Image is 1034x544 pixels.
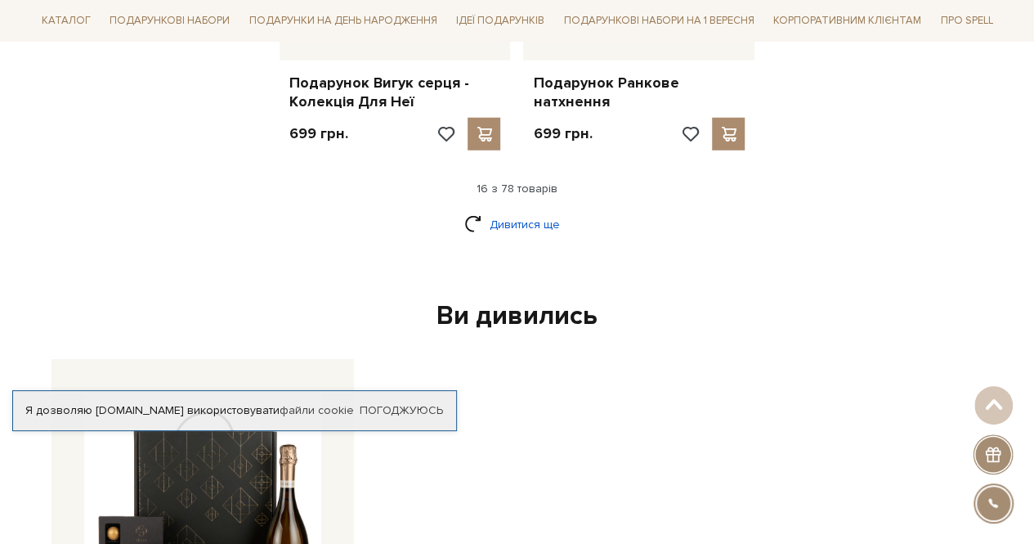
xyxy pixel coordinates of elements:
[767,7,928,34] a: Корпоративним клієнтам
[243,8,444,34] a: Подарунки на День народження
[289,124,348,143] p: 699 грн.
[13,403,456,418] div: Я дозволяю [DOMAIN_NAME] використовувати
[464,210,571,239] a: Дивитися ще
[360,403,443,418] a: Погоджуюсь
[450,8,551,34] a: Ідеї подарунків
[29,182,1006,196] div: 16 з 78 товарів
[533,74,745,112] a: Подарунок Ранкове натхнення
[557,7,761,34] a: Подарункові набори на 1 Вересня
[35,8,97,34] a: Каталог
[289,74,501,112] a: Подарунок Вигук серця - Колекція Для Неї
[103,8,236,34] a: Подарункові набори
[934,8,1000,34] a: Про Spell
[533,124,592,143] p: 699 грн.
[45,299,990,334] div: Ви дивились
[280,403,354,417] a: файли cookie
